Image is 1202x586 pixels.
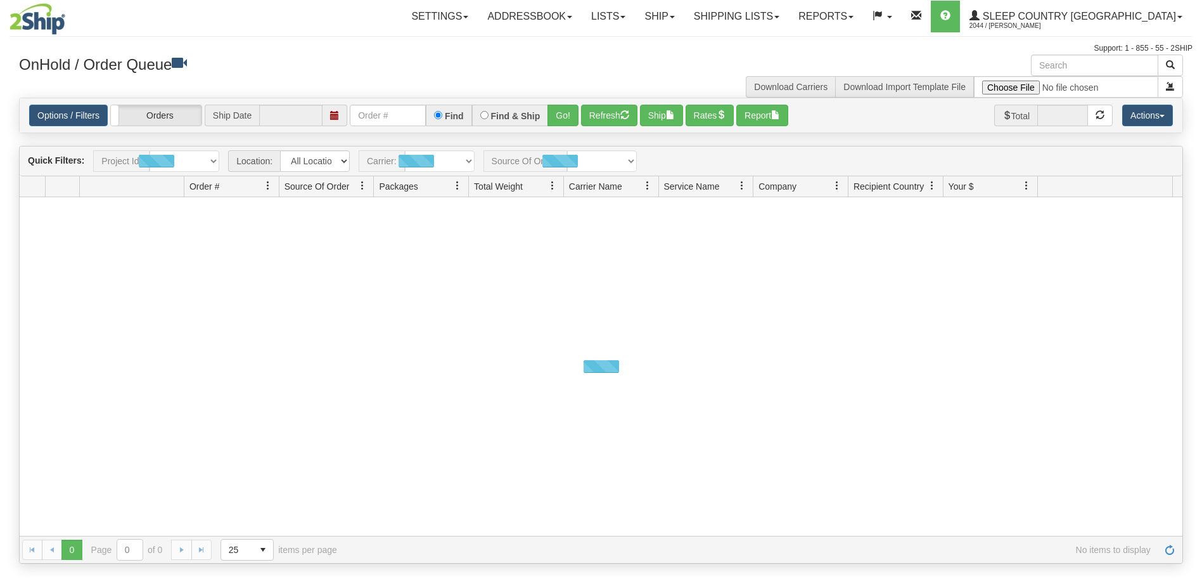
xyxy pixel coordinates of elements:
div: Support: 1 - 855 - 55 - 2SHIP [10,43,1192,54]
span: Packages [379,180,418,193]
div: grid toolbar [20,146,1182,176]
span: Source Of Order [285,180,350,193]
span: Your $ [949,180,974,193]
a: Sleep Country [GEOGRAPHIC_DATA] 2044 / [PERSON_NAME] [960,1,1192,32]
a: Order # filter column settings [257,175,279,197]
span: items per page [221,539,337,561]
span: 2044 / [PERSON_NAME] [969,20,1065,32]
a: Company filter column settings [826,175,848,197]
input: Import [974,76,1158,98]
a: Service Name filter column settings [731,175,753,197]
span: Company [758,180,796,193]
button: Ship [640,105,683,126]
button: Go! [547,105,579,126]
input: Order # [350,105,426,126]
a: Addressbook [478,1,582,32]
a: Carrier Name filter column settings [637,175,658,197]
label: Orders [111,105,201,126]
span: Total [994,105,1038,126]
span: Carrier Name [569,180,622,193]
button: Search [1158,55,1183,76]
a: Reports [789,1,863,32]
span: 25 [229,544,245,556]
span: Location: [228,150,280,172]
span: Order # [189,180,219,193]
span: select [253,540,273,560]
span: No items to display [355,545,1151,555]
a: Download Import Template File [843,82,966,92]
label: Find & Ship [491,112,540,120]
a: Ship [635,1,684,32]
span: Page sizes drop down [221,539,274,561]
input: Search [1031,55,1158,76]
span: Page of 0 [91,539,163,561]
button: Report [736,105,788,126]
a: Download Carriers [754,82,828,92]
button: Refresh [581,105,637,126]
a: Options / Filters [29,105,108,126]
a: Total Weight filter column settings [542,175,563,197]
span: Service Name [664,180,720,193]
label: Quick Filters: [28,154,84,167]
label: Find [445,112,464,120]
a: Settings [402,1,478,32]
span: Sleep Country [GEOGRAPHIC_DATA] [980,11,1176,22]
a: Refresh [1160,540,1180,560]
a: Shipping lists [684,1,789,32]
a: Packages filter column settings [447,175,468,197]
h3: OnHold / Order Queue [19,55,592,73]
img: logo2044.jpg [10,3,65,35]
a: Lists [582,1,635,32]
span: Total Weight [474,180,523,193]
a: Your $ filter column settings [1016,175,1037,197]
button: Rates [686,105,734,126]
a: Recipient Country filter column settings [921,175,943,197]
span: Ship Date [205,105,259,126]
span: Page 0 [61,540,82,560]
a: Source Of Order filter column settings [352,175,373,197]
span: Recipient Country [854,180,924,193]
button: Actions [1122,105,1173,126]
